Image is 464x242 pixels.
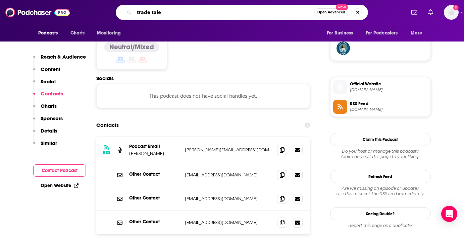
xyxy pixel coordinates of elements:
[330,133,431,146] button: Claim This Podcast
[116,5,368,20] div: Search podcasts, credits, & more...
[350,87,428,92] span: podcasters.spotify.com
[41,103,57,109] p: Charts
[66,27,89,39] a: Charts
[406,27,430,39] button: open menu
[33,128,57,140] button: Details
[333,80,428,94] a: Official Website[DOMAIN_NAME]
[409,7,420,18] a: Show notifications dropdown
[185,172,272,178] p: [EMAIL_ADDRESS][DOMAIN_NAME]
[41,78,56,85] p: Social
[350,107,428,112] span: anchor.fm
[444,5,459,20] button: Show profile menu
[97,28,121,38] span: Monitoring
[33,164,86,177] button: Contact Podcast
[330,149,431,159] div: Claim and edit this page to your liking.
[330,170,431,183] button: Refresh Feed
[129,144,179,149] p: Podcast Email
[5,6,70,19] img: Podchaser - Follow, Share and Rate Podcasts
[33,78,56,91] button: Social
[33,66,60,78] button: Content
[92,27,130,39] button: open menu
[330,207,431,220] a: Seeing Double?
[38,28,58,38] span: Podcasts
[41,140,57,146] p: Similar
[103,150,110,155] h3: RSS
[41,115,63,122] p: Sponsors
[33,54,86,66] button: Reach & Audience
[41,66,60,72] p: Content
[322,27,362,39] button: open menu
[96,84,310,108] div: This podcast does not have social handles yet.
[337,42,350,55] img: JasmineDesigns
[185,196,272,201] p: [EMAIL_ADDRESS][DOMAIN_NAME]
[41,183,79,188] a: Open Website
[41,128,57,134] p: Details
[453,5,459,10] svg: Add a profile image
[350,101,428,107] span: RSS Feed
[129,195,179,201] p: Other Contact
[96,75,310,81] h2: Socials
[33,103,57,115] button: Charts
[333,100,428,114] a: RSS Feed[DOMAIN_NAME]
[185,220,272,225] p: [EMAIL_ADDRESS][DOMAIN_NAME]
[185,147,272,153] p: [PERSON_NAME][EMAIL_ADDRESS][DOMAIN_NAME]
[33,140,57,152] button: Similar
[317,11,345,14] span: Open Advanced
[41,90,63,97] p: Contacts
[33,115,63,128] button: Sponsors
[129,219,179,225] p: Other Contact
[109,43,154,51] h4: Neutral/Mixed
[327,28,353,38] span: For Business
[336,4,348,10] span: New
[441,206,457,222] div: Open Intercom Messenger
[350,81,428,87] span: Official Website
[330,149,431,154] span: Do you host or manage this podcast?
[33,90,63,103] button: Contacts
[366,28,398,38] span: For Podcasters
[444,5,459,20] img: User Profile
[330,223,431,228] div: Report this page as a duplicate.
[129,151,179,156] p: [PERSON_NAME]
[314,8,348,16] button: Open AdvancedNew
[70,28,85,38] span: Charts
[129,171,179,177] p: Other Contact
[444,5,459,20] span: Logged in as tnewman2025
[330,186,431,196] div: Are we missing an episode or update? Use this to check the RSS feed immediately.
[361,27,408,39] button: open menu
[425,7,436,18] a: Show notifications dropdown
[134,7,314,18] input: Search podcasts, credits, & more...
[96,119,119,132] h2: Contacts
[411,28,422,38] span: More
[34,27,67,39] button: open menu
[41,54,86,60] p: Reach & Audience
